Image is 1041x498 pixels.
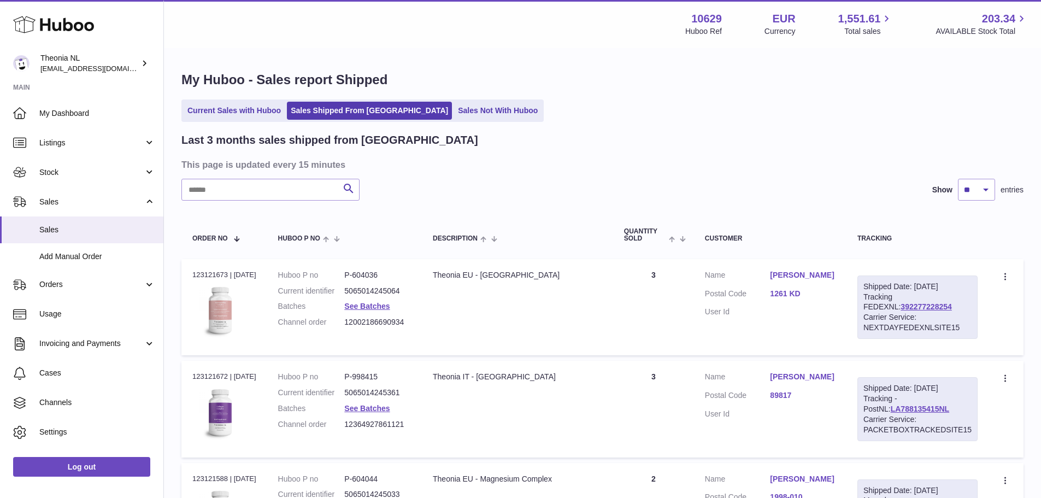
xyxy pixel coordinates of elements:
td: 3 [613,259,694,355]
span: Description [433,235,478,242]
span: Sales [39,197,144,207]
div: Currency [764,26,796,37]
h1: My Huboo - Sales report Shipped [181,71,1024,89]
span: 203.34 [982,11,1015,26]
span: Huboo P no [278,235,320,242]
div: Shipped Date: [DATE] [863,383,972,394]
a: Current Sales with Huboo [184,102,285,120]
a: 1261 KD [770,289,836,299]
span: Usage [39,309,155,319]
dt: User Id [705,307,771,317]
span: Cases [39,368,155,378]
a: [PERSON_NAME] [770,270,836,280]
td: 3 [613,361,694,457]
div: Tracking FEDEXNL: [857,276,978,339]
div: Theonia IT - [GEOGRAPHIC_DATA] [433,372,602,382]
a: [PERSON_NAME] [770,474,836,484]
a: Log out [13,457,150,477]
div: Carrier Service: PACKETBOXTRACKEDSITE15 [863,414,972,435]
span: Orders [39,279,144,290]
dd: P-604036 [344,270,411,280]
a: Sales Not With Huboo [454,102,542,120]
dd: P-998415 [344,372,411,382]
span: Order No [192,235,228,242]
span: Listings [39,138,144,148]
dt: Channel order [278,419,345,430]
span: My Dashboard [39,108,155,119]
div: Shipped Date: [DATE] [863,282,972,292]
dt: Current identifier [278,388,345,398]
span: Quantity Sold [624,228,666,242]
h2: Last 3 months sales shipped from [GEOGRAPHIC_DATA] [181,133,478,148]
span: entries [1001,185,1024,195]
dt: Name [705,270,771,283]
dd: 12002186690934 [344,317,411,327]
a: See Batches [344,404,390,413]
a: 1,551.61 Total sales [838,11,893,37]
dt: Postal Code [705,390,771,403]
dt: Name [705,372,771,385]
div: Theonia EU - Magnesium Complex [433,474,602,484]
div: Customer [705,235,836,242]
dd: 12364927861121 [344,419,411,430]
span: Total sales [844,26,893,37]
dt: User Id [705,409,771,419]
dd: P-604044 [344,474,411,484]
dd: 5065014245064 [344,286,411,296]
a: LA788135415NL [891,405,949,413]
div: 123121588 | [DATE] [192,474,256,484]
a: 392277228254 [901,302,951,311]
dt: Postal Code [705,289,771,302]
div: Theonia EU - [GEOGRAPHIC_DATA] [433,270,602,280]
dt: Batches [278,301,345,312]
a: See Batches [344,302,390,310]
div: 123121672 | [DATE] [192,372,256,382]
div: 123121673 | [DATE] [192,270,256,280]
div: Theonia NL [40,53,139,74]
a: 203.34 AVAILABLE Stock Total [936,11,1028,37]
div: Huboo Ref [685,26,722,37]
img: 106291725893008.jpg [192,385,247,440]
div: Tracking - PostNL: [857,377,978,441]
span: Add Manual Order [39,251,155,262]
span: AVAILABLE Stock Total [936,26,1028,37]
dt: Huboo P no [278,270,345,280]
span: Settings [39,427,155,437]
dd: 5065014245361 [344,388,411,398]
div: Shipped Date: [DATE] [863,485,972,496]
h3: This page is updated every 15 minutes [181,159,1021,171]
strong: 10629 [691,11,722,26]
div: Carrier Service: NEXTDAYFEDEXNLSITE15 [863,312,972,333]
dt: Current identifier [278,286,345,296]
div: Tracking [857,235,978,242]
dt: Name [705,474,771,487]
span: [EMAIL_ADDRESS][DOMAIN_NAME] [40,64,161,73]
img: 106291725893222.jpg [192,283,247,338]
label: Show [932,185,952,195]
span: Stock [39,167,144,178]
dt: Channel order [278,317,345,327]
dt: Batches [278,403,345,414]
a: 89817 [770,390,836,401]
dt: Huboo P no [278,372,345,382]
a: Sales Shipped From [GEOGRAPHIC_DATA] [287,102,452,120]
strong: EUR [772,11,795,26]
span: Invoicing and Payments [39,338,144,349]
span: 1,551.61 [838,11,881,26]
img: internalAdmin-10629@internal.huboo.com [13,55,30,72]
dt: Huboo P no [278,474,345,484]
span: Sales [39,225,155,235]
span: Channels [39,397,155,408]
a: [PERSON_NAME] [770,372,836,382]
